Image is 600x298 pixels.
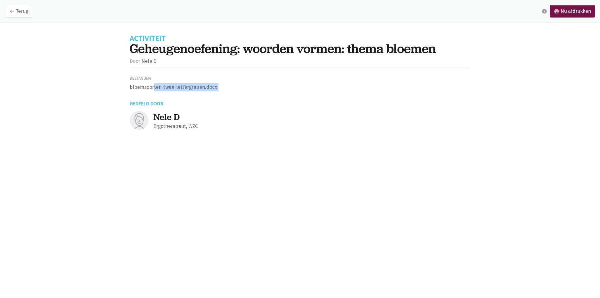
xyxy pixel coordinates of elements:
a: printNu afdrukken [550,5,595,18]
h3: Gedeeld door [130,96,470,106]
li: Nele D [130,57,157,65]
a: arrow_backTerug [5,5,32,18]
h1: Geheugenoefening: woorden vormen: thema bloemen [130,42,470,55]
i: info [542,8,547,14]
div: Nele D [153,112,470,122]
div: Activiteit [130,35,470,42]
i: print [554,8,559,14]
i: arrow_back [9,8,15,14]
div: Ergotherapeut, WZC [153,122,470,130]
div: Bestanden [130,75,470,82]
span: Door [130,58,140,64]
li: bloemsoorten-twee-lettergrepen.docx [130,83,470,91]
